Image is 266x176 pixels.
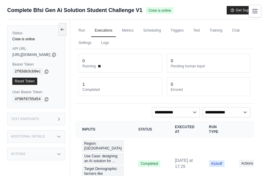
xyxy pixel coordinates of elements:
[12,78,37,85] a: Reset Token
[228,24,243,37] a: Chat
[83,87,158,92] dt: Completed
[171,87,246,92] dt: Errored
[206,24,226,37] a: Training
[75,121,131,138] th: Inputs
[82,153,124,164] span: Use Case: designing an AI solution for …
[202,121,232,138] th: Run Type
[12,37,60,42] div: Crew is online
[11,117,39,121] h3: Test Endpoints
[138,160,160,167] span: Completed
[239,160,260,167] button: Actions for execution
[118,24,137,37] a: Metrics
[209,160,225,167] span: Kickoff
[83,64,96,69] span: Running
[12,90,60,94] label: User Bearer Token
[98,37,113,49] a: Logs
[12,31,60,36] label: Status
[82,140,124,152] span: Region: [GEOGRAPHIC_DATA]
[11,135,45,138] h3: Additional Details
[12,96,43,103] code: 4f96f8755d54
[91,24,116,37] a: Executions
[190,24,204,37] a: Test
[12,52,50,57] span: [URL][DOMAIN_NAME]
[171,81,173,87] div: 0
[12,62,60,67] label: Bearer Token
[131,121,168,138] th: Status
[12,68,43,75] code: 2f03db3cb0ec
[171,64,246,69] dt: Pending human input
[249,5,261,17] button: Toggle navigation
[175,158,193,169] time: September 20, 2025 at 17:25 IST
[227,6,259,14] button: Get Support
[167,24,187,37] a: Triggers
[168,121,201,138] th: Executed at
[83,81,85,87] div: 1
[146,7,173,14] span: Crew is online
[7,6,142,14] span: Complete Bfsi Gen Ai Solution Student Challenge V1
[83,58,85,64] div: 0
[140,24,165,37] a: Scheduling
[75,37,95,49] a: Settings
[11,152,26,156] h3: Actions
[75,24,89,37] a: Run
[12,46,60,51] label: API URL
[171,58,173,64] div: 0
